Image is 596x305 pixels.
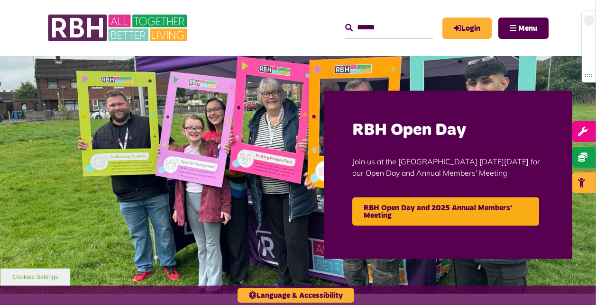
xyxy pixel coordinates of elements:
a: MyRBH [442,18,492,39]
button: Navigation [498,18,549,39]
h2: RBH Open Day [352,119,544,142]
span: Menu [518,25,537,32]
img: RBH [47,9,190,46]
a: RBH Open Day and 2025 Annual Members' Meeting [352,197,539,225]
p: Join us at the [GEOGRAPHIC_DATA] [DATE][DATE] for our Open Day and Annual Members' Meeting [352,141,544,192]
button: Language & Accessibility [238,288,354,303]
